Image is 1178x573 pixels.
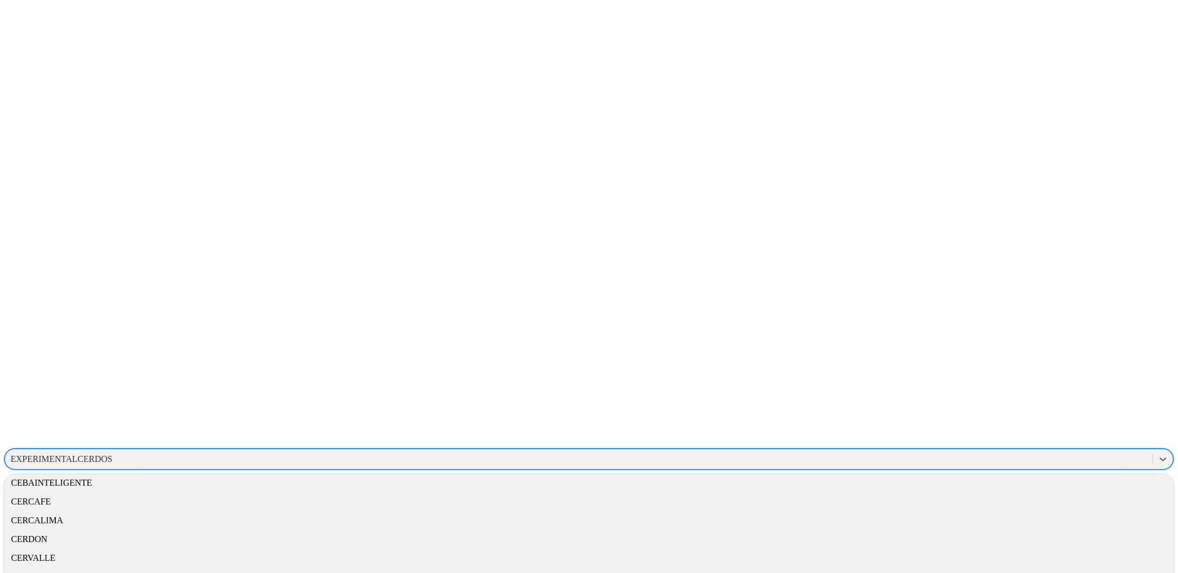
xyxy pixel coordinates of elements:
div: CERCALIMA [4,511,1174,530]
div: CERDON [4,530,1174,549]
div: CERVALLE [4,549,1174,567]
div: CEBAINTELIGENTE [4,474,1174,492]
div: EXPERIMENTALCERDOS [10,454,113,464]
div: CERCAFE [4,492,1174,511]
